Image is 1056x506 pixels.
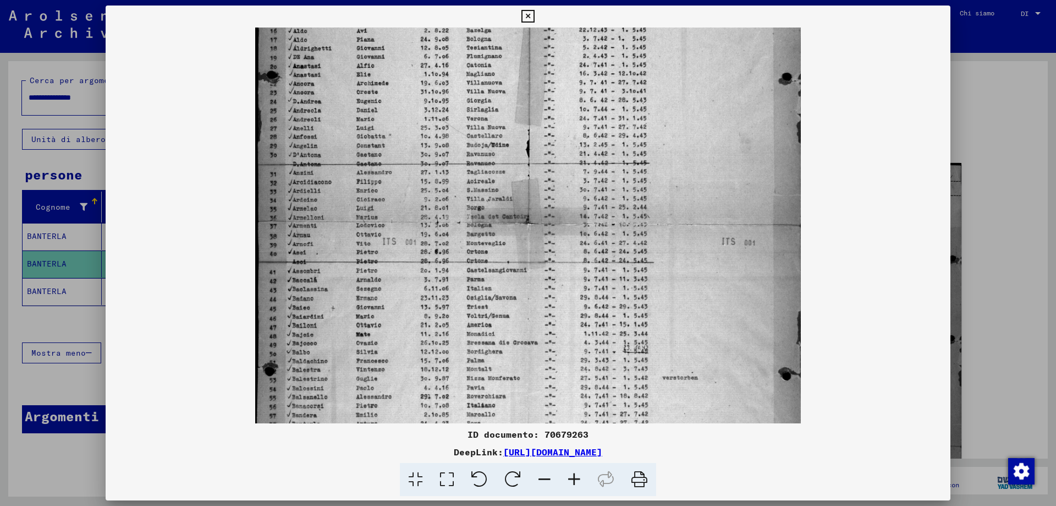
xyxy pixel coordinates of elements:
a: [URL][DOMAIN_NAME] [503,447,602,458]
font: ID documento: 70679263 [468,429,588,440]
img: Modifica consenso [1008,458,1035,485]
font: DeepLink: [454,447,503,458]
